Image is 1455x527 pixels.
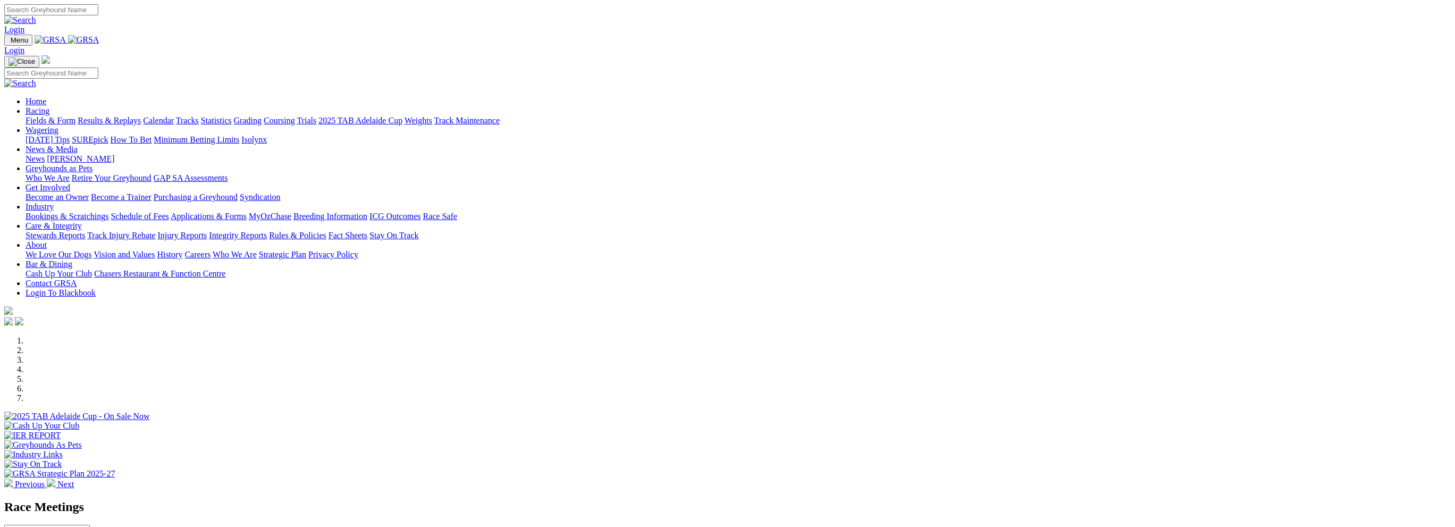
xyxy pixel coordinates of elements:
input: Search [4,68,98,79]
a: Who We Are [213,250,257,259]
a: How To Bet [111,135,152,144]
a: Stay On Track [369,231,418,240]
img: logo-grsa-white.png [4,306,13,315]
img: Industry Links [4,450,63,459]
a: Applications & Forms [171,212,247,221]
a: News & Media [26,145,78,154]
a: Tracks [176,116,199,125]
a: Rules & Policies [269,231,326,240]
a: Injury Reports [157,231,207,240]
span: Previous [15,480,45,489]
a: Home [26,97,46,106]
img: IER REPORT [4,431,61,440]
button: Toggle navigation [4,56,39,68]
a: Login [4,46,24,55]
a: Strategic Plan [259,250,306,259]
a: Results & Replays [78,116,141,125]
a: Chasers Restaurant & Function Centre [94,269,225,278]
a: Fact Sheets [329,231,367,240]
a: GAP SA Assessments [154,173,228,182]
img: Search [4,15,36,25]
a: Minimum Betting Limits [154,135,239,144]
div: Racing [26,116,1451,126]
img: twitter.svg [15,317,23,325]
img: Cash Up Your Club [4,421,79,431]
a: Schedule of Fees [111,212,169,221]
a: Care & Integrity [26,221,82,230]
div: About [26,250,1451,260]
input: Search [4,4,98,15]
a: Coursing [264,116,295,125]
span: Menu [11,36,28,44]
img: 2025 TAB Adelaide Cup - On Sale Now [4,412,150,421]
a: Wagering [26,126,58,135]
a: Careers [184,250,211,259]
div: Bar & Dining [26,269,1451,279]
a: ICG Outcomes [369,212,420,221]
a: Track Maintenance [434,116,500,125]
a: SUREpick [72,135,108,144]
img: GRSA Strategic Plan 2025-27 [4,469,115,479]
img: chevron-left-pager-white.svg [4,479,13,487]
a: Previous [4,480,47,489]
a: MyOzChase [249,212,291,221]
a: Isolynx [241,135,267,144]
div: News & Media [26,154,1451,164]
div: Wagering [26,135,1451,145]
a: Fields & Form [26,116,75,125]
div: Get Involved [26,193,1451,202]
a: Industry [26,202,54,211]
img: Greyhounds As Pets [4,440,82,450]
a: Calendar [143,116,174,125]
img: Stay On Track [4,459,62,469]
a: History [157,250,182,259]
a: 2025 TAB Adelaide Cup [318,116,402,125]
a: We Love Our Dogs [26,250,91,259]
a: Race Safe [423,212,457,221]
a: News [26,154,45,163]
a: Track Injury Rebate [87,231,155,240]
img: logo-grsa-white.png [41,55,50,64]
a: Integrity Reports [209,231,267,240]
a: Vision and Values [94,250,155,259]
button: Toggle navigation [4,35,32,46]
img: GRSA [68,35,99,45]
a: Become a Trainer [91,193,152,202]
a: Statistics [201,116,232,125]
a: [PERSON_NAME] [47,154,114,163]
a: Purchasing a Greyhound [154,193,238,202]
div: Care & Integrity [26,231,1451,240]
a: Stewards Reports [26,231,85,240]
h2: Race Meetings [4,500,1451,514]
a: Trials [297,116,316,125]
a: Syndication [240,193,280,202]
img: GRSA [35,35,66,45]
a: Next [47,480,74,489]
a: Racing [26,106,49,115]
div: Industry [26,212,1451,221]
a: Bar & Dining [26,260,72,269]
div: Greyhounds as Pets [26,173,1451,183]
a: Login To Blackbook [26,288,96,297]
a: Login [4,25,24,34]
img: Search [4,79,36,88]
a: Bookings & Scratchings [26,212,108,221]
a: Get Involved [26,183,70,192]
a: Greyhounds as Pets [26,164,92,173]
span: Next [57,480,74,489]
a: Breeding Information [293,212,367,221]
img: Close [9,57,35,66]
a: Who We Are [26,173,70,182]
a: About [26,240,47,249]
a: Grading [234,116,262,125]
a: Become an Owner [26,193,89,202]
a: [DATE] Tips [26,135,70,144]
a: Cash Up Your Club [26,269,92,278]
a: Retire Your Greyhound [72,173,152,182]
img: chevron-right-pager-white.svg [47,479,55,487]
a: Contact GRSA [26,279,77,288]
a: Weights [405,116,432,125]
img: facebook.svg [4,317,13,325]
a: Privacy Policy [308,250,358,259]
